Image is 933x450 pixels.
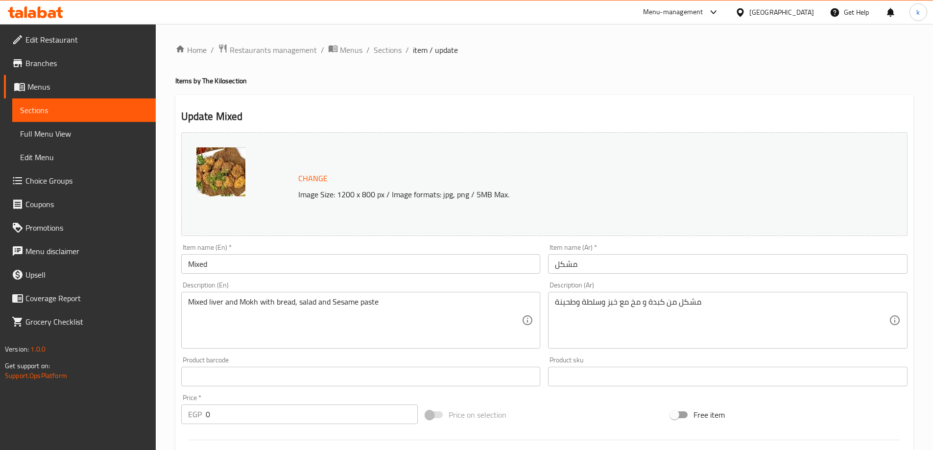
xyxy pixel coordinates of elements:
a: Choice Groups [4,169,156,192]
h4: Items by The Kilo section [175,76,913,86]
input: Please enter price [206,404,418,424]
span: Restaurants management [230,44,317,56]
span: Choice Groups [25,175,148,187]
span: Edit Restaurant [25,34,148,46]
span: Sections [20,104,148,116]
span: Branches [25,57,148,69]
a: Sections [12,98,156,122]
p: EGP [188,408,202,420]
p: Image Size: 1200 x 800 px / Image formats: jpg, png / 5MB Max. [294,189,816,200]
a: Restaurants management [218,44,317,56]
a: Home [175,44,207,56]
span: Menus [27,81,148,93]
a: Coverage Report [4,286,156,310]
span: Menus [340,44,362,56]
h2: Update Mixed [181,109,908,124]
a: Full Menu View [12,122,156,145]
a: Upsell [4,263,156,286]
textarea: Mixed liver and Mokh with bread, salad and Sesame paste [188,297,522,344]
span: Coupons [25,198,148,210]
a: Grocery Checklist [4,310,156,333]
li: / [211,44,214,56]
span: Coverage Report [25,292,148,304]
a: Menus [4,75,156,98]
span: 1.0.0 [30,343,46,355]
li: / [406,44,409,56]
nav: breadcrumb [175,44,913,56]
a: Promotions [4,216,156,239]
span: item / update [413,44,458,56]
input: Enter name Ar [548,254,908,274]
li: / [321,44,324,56]
button: Change [294,168,332,189]
a: Menu disclaimer [4,239,156,263]
div: [GEOGRAPHIC_DATA] [749,7,814,18]
a: Menus [328,44,362,56]
span: Menu disclaimer [25,245,148,257]
li: / [366,44,370,56]
span: Promotions [25,222,148,234]
textarea: مشكل من كبدة و مخ مع خبز وسلطة وطحينة [555,297,889,344]
a: Sections [374,44,402,56]
input: Enter name En [181,254,541,274]
span: Upsell [25,269,148,281]
input: Please enter product sku [548,367,908,386]
span: Get support on: [5,359,50,372]
span: Price on selection [449,409,506,421]
span: Version: [5,343,29,355]
a: Support.OpsPlatform [5,369,67,382]
a: Edit Restaurant [4,28,156,51]
span: Grocery Checklist [25,316,148,328]
img: %D9%85%D8%B4%D9%83%D9%84_%D9%83%D8%A8%D8%AF%D8%A9_%D9%88%D9%85%D8%AE638872111181668014.jpg [196,147,245,196]
a: Branches [4,51,156,75]
span: k [916,7,920,18]
a: Coupons [4,192,156,216]
a: Edit Menu [12,145,156,169]
span: Free item [694,409,725,421]
span: Edit Menu [20,151,148,163]
div: Menu-management [643,6,703,18]
span: Full Menu View [20,128,148,140]
span: Change [298,171,328,186]
input: Please enter product barcode [181,367,541,386]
